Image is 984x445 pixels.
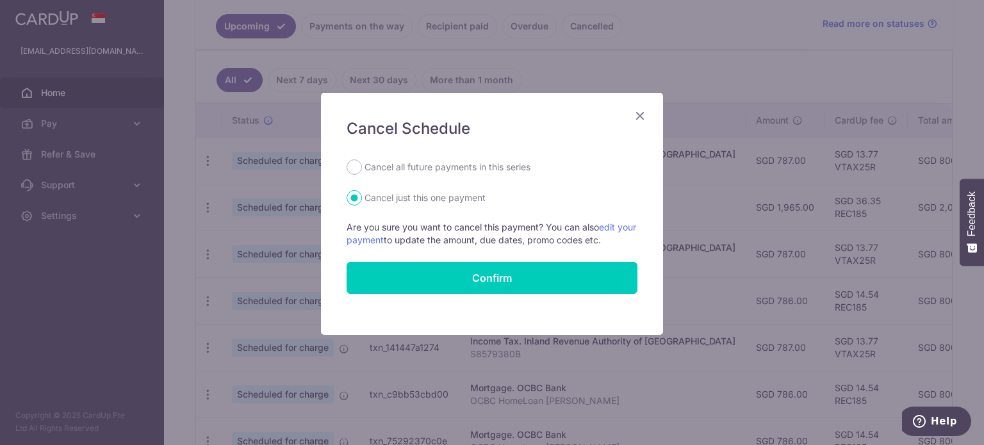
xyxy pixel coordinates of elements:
button: Confirm [347,262,637,294]
span: Feedback [966,191,978,236]
label: Cancel all future payments in this series [365,159,530,175]
button: Feedback - Show survey [960,179,984,266]
p: Are you sure you want to cancel this payment? You can also to update the amount, due dates, promo... [347,221,637,247]
label: Cancel just this one payment [365,190,486,206]
button: Close [632,108,648,124]
h5: Cancel Schedule [347,118,637,139]
iframe: Opens a widget where you can find more information [902,407,971,439]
